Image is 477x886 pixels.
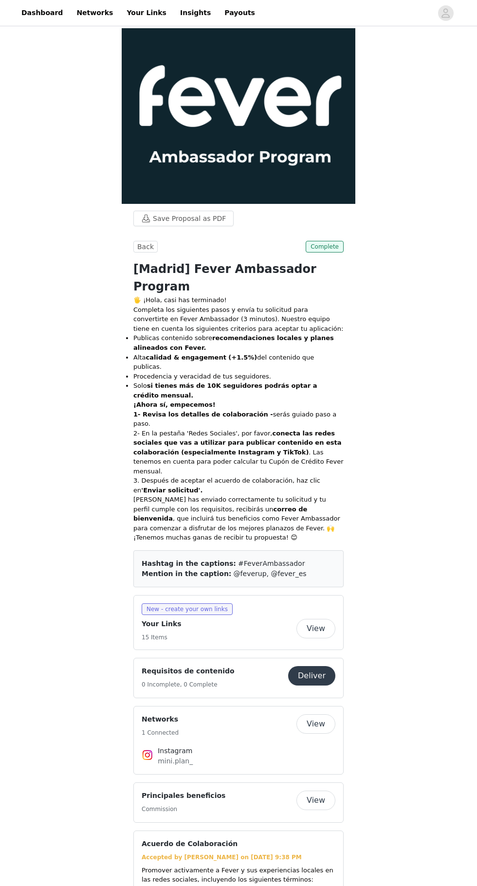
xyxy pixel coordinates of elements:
img: campaign image [122,28,355,204]
button: Back [133,241,158,253]
h5: 1 Connected [142,728,179,737]
h4: Instagram [158,746,319,756]
li: Procedencia y veracidad de tus seguidores. [133,372,344,381]
li: Publicas contenido sobre [133,333,344,352]
a: Networks [71,2,119,24]
button: View [296,791,335,810]
img: Instagram Icon [142,749,153,761]
button: Save Proposal as PDF [133,211,234,226]
a: Dashboard [16,2,69,24]
li: Alta del contenido que publicas. [133,353,344,372]
div: avatar [441,5,450,21]
strong: ¡Ahora sí, empecemos! [133,401,216,408]
li: Solo [133,381,344,400]
button: View [296,714,335,734]
button: Deliver [288,666,335,686]
div: Accepted by [PERSON_NAME] on [DATE] 9:38 PM [142,853,335,862]
p: ¡Tenemos muchas ganas de recibir tu propuesta! 😊 [133,533,344,542]
h5: 0 Incomplete, 0 Complete [142,680,235,689]
div: Requisitos de contenido [133,658,344,698]
strong: 1- Revisa los detalles de colaboración - [133,411,273,418]
span: #FeverAmbassador [238,560,305,567]
p: serás guiado paso a paso. [133,410,344,429]
button: View [296,619,335,638]
a: Your Links [121,2,172,24]
strong: conecta las redes sociales que vas a utilizar para publicar contenido en esta colaboración (espec... [133,430,341,456]
h1: [Madrid] Fever Ambassador Program [133,260,344,295]
p: 3. Después de aceptar el acuerdo de colaboración, haz clic en [133,476,344,495]
h4: Networks [142,714,179,724]
h4: Your Links [142,619,182,629]
span: Complete [306,241,344,253]
p: mini.plan_ [158,756,319,766]
h5: 15 Items [142,633,182,642]
p: [PERSON_NAME] has enviado correctamente tu solicitud y tu perfil cumple con los requisitos, recib... [133,495,344,533]
div: Networks [133,706,344,775]
a: Insights [174,2,217,24]
p: 🖐️ ¡Hola, casi has terminado! [133,295,344,305]
a: Payouts [219,2,261,24]
h4: Requisitos de contenido [142,666,235,676]
strong: calidad & engagement (+1.5%) [146,354,257,361]
strong: recomendaciones locales y planes alineados con Fever. [133,334,334,351]
span: Mention in the caption: [142,570,231,578]
strong: 'Enviar solicitud'. [141,487,202,494]
strong: si tienes más de 10K seguidores podrás optar a crédito mensual. [133,382,317,399]
h4: Principales beneficios [142,791,225,801]
p: Completa los siguientes pasos y envía tu solicitud para convertirte en Fever Ambassador (3 minuto... [133,305,344,334]
h4: Acuerdo de Colaboración [142,839,238,849]
h5: Commission [142,805,225,814]
p: 2- En la pestaña 'Redes Sociales', por favor, . Las tenemos en cuenta para poder calcular tu Cupó... [133,429,344,476]
span: Hashtag in the captions: [142,560,236,567]
div: Principales beneficios [133,782,344,823]
p: Promover activamente a Fever y sus experiencias locales en las redes sociales, incluyendo los sig... [142,866,335,885]
span: New - create your own links [142,603,233,615]
span: @feverup, @fever_es [234,570,307,578]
